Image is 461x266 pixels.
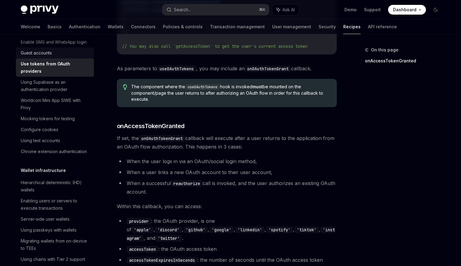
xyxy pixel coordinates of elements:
[183,226,208,233] code: 'github'
[108,19,124,34] a: Wallets
[21,148,87,155] div: Chrome extension authentication
[294,226,319,233] code: 'tiktok'
[393,7,416,13] span: Dashboard
[283,7,295,13] span: Ask AI
[117,157,337,166] li: When the user logs in via an OAuth/social login method,
[127,246,158,253] code: accessToken
[21,5,59,14] img: dark logo
[319,19,336,34] a: Security
[431,5,441,15] button: Toggle dark mode
[69,19,100,34] a: Authentication
[16,146,94,157] a: Chrome extension authentication
[344,7,357,13] a: Demo
[117,168,337,177] li: When a user links a new OAuth account to their user account,
[131,84,330,102] span: The component where the hook is invoked be mounted on the component/page the user returns to afte...
[368,19,397,34] a: API reference
[21,179,90,194] div: Hierarchical deterministic (HD) wallets
[21,115,75,122] div: Mocking tokens for testing
[21,126,58,133] div: Configure cookies
[16,254,94,265] a: Using chains with Tier 2 support
[163,19,203,34] a: Policies & controls
[16,95,94,113] a: Worldcoin Mini App SIWE with Privy
[16,47,94,58] a: Guest accounts
[16,124,94,135] a: Configure cookies
[16,77,94,95] a: Using Supabase as an authentication provider
[235,226,265,233] code: 'linkedin'
[185,84,220,90] code: useOAuthTokens
[21,197,90,212] div: Enabling users or servers to execute transactions
[272,19,311,34] a: User management
[157,65,196,72] code: useOAuthTokens
[259,7,265,12] span: ⌘ K
[117,202,337,211] span: Within this callback, you can access:
[131,19,156,34] a: Connectors
[48,19,62,34] a: Basics
[210,19,265,34] a: Transaction management
[16,113,94,124] a: Mocking tokens for testing
[131,226,153,233] code: 'apple'
[371,46,398,54] span: On this page
[21,137,60,144] div: Using test accounts
[16,236,94,254] a: Migrating wallets from on-device to TEEs
[117,179,337,196] li: When a successful call is invoked, and the user authorizes an existing OAuth account.
[16,195,94,214] a: Enabling users or servers to execute transactions
[16,58,94,77] a: Use tokens from OAuth providers
[155,235,182,242] code: 'twitter'
[127,257,197,264] code: accessTokenExpiresInSeconds
[21,215,70,223] div: Server-side user wallets
[117,245,337,253] li: : the OAuth access token
[174,6,191,13] div: Search...
[16,135,94,146] a: Using test accounts
[365,56,445,66] a: onAccessTokenGranted
[117,122,185,130] span: onAccessTokenGranted
[364,7,381,13] a: Support
[155,226,182,233] code: 'discord'
[21,167,66,174] h5: Wallet infrastructure
[209,226,234,233] code: 'google'
[171,180,203,187] code: reauthorize
[21,237,90,252] div: Migrating wallets from on-device to TEEs
[117,134,337,151] span: If set, the callback will execute after a user returns to the application from an OAuth flow auth...
[21,256,85,263] div: Using chains with Tier 2 support
[123,84,127,90] svg: Tip
[139,135,185,142] code: onOAuthTokenGrant
[245,65,291,72] code: onOAuthTokenGrant
[272,4,299,15] button: Ask AI
[16,177,94,195] a: Hierarchical deterministic (HD) wallets
[252,84,263,89] strong: must
[117,217,337,242] li: : the OAuth provider, is one of , , , , , , , , and .
[266,226,293,233] code: 'spotify'
[21,19,40,34] a: Welcome
[21,97,90,111] div: Worldcoin Mini App SIWE with Privy
[122,44,308,49] span: // You may also call `getAccessToken` to get the user's current access token
[16,214,94,225] a: Server-side user wallets
[388,5,426,15] a: Dashboard
[343,19,361,34] a: Recipes
[117,64,337,73] span: As parameters to , you may include an callback.
[21,226,77,234] div: Using passkeys with wallets
[21,49,52,57] div: Guest accounts
[21,60,90,75] div: Use tokens from OAuth providers
[127,218,151,225] code: provider
[16,225,94,236] a: Using passkeys with wallets
[21,79,90,93] div: Using Supabase as an authentication provider
[162,4,269,15] button: Search...⌘K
